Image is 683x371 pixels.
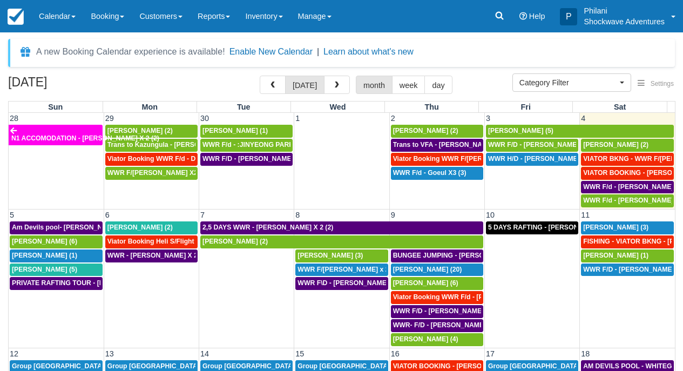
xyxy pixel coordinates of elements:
[297,252,363,259] span: [PERSON_NAME] (3)
[391,305,483,318] a: WWR F/D - [PERSON_NAME] X 4 (4)
[580,211,591,219] span: 11
[9,114,19,123] span: 28
[393,362,534,370] span: VIATOR BOOKING - [PERSON_NAME] X 4 (4)
[393,335,458,343] span: [PERSON_NAME] (4)
[105,125,198,138] a: [PERSON_NAME] (2)
[295,277,388,290] a: WWR F\D - [PERSON_NAME] X 3 (3)
[529,12,545,21] span: Help
[581,167,674,180] a: VIATOR BOOKING - [PERSON_NAME] 2 (2)
[614,103,626,111] span: Sat
[584,16,665,27] p: Shockwave Adventures
[580,349,591,358] span: 18
[393,266,462,273] span: [PERSON_NAME] (20)
[297,362,403,370] span: Group [GEOGRAPHIC_DATA] (54)
[199,114,210,123] span: 30
[486,125,674,138] a: [PERSON_NAME] (5)
[107,252,208,259] span: WWR - [PERSON_NAME] X 2 (2)
[12,224,141,231] span: Am Devils pool- [PERSON_NAME] X 2 (2)
[391,264,483,276] a: [PERSON_NAME] (20)
[105,153,198,166] a: Viator Booking WWR F/d - Duty [PERSON_NAME] 2 (2)
[485,211,496,219] span: 10
[105,221,198,234] a: [PERSON_NAME] (2)
[10,235,103,248] a: [PERSON_NAME] (6)
[391,153,483,166] a: Viator Booking WWR F/[PERSON_NAME] X 2 (2)
[583,252,648,259] span: [PERSON_NAME] (1)
[631,76,680,92] button: Settings
[581,235,674,248] a: FISHING - VIATOR BKNG - [PERSON_NAME] 2 (2)
[393,141,516,149] span: Trans to VFA - [PERSON_NAME] X 2 (2)
[295,264,388,276] a: WWR F/[PERSON_NAME] x 2 (2)
[202,224,333,231] span: 2,5 DAYS WWR - [PERSON_NAME] X 2 (2)
[202,127,268,134] span: [PERSON_NAME] (1)
[229,46,313,57] button: Enable New Calendar
[107,169,208,177] span: WWR F/[PERSON_NAME] X2 (2)
[580,114,586,123] span: 4
[9,349,19,358] span: 12
[104,349,115,358] span: 13
[36,45,225,58] div: A new Booking Calendar experience is available!
[581,221,674,234] a: [PERSON_NAME] (3)
[390,211,396,219] span: 9
[8,9,24,25] img: checkfront-main-nav-mini-logo.png
[391,291,483,304] a: Viator Booking WWR F/d - [PERSON_NAME] [PERSON_NAME] X2 (2)
[200,221,483,234] a: 2,5 DAYS WWR - [PERSON_NAME] X 2 (2)
[486,153,578,166] a: WWR H/D - [PERSON_NAME] 5 (5)
[297,266,399,273] span: WWR F/[PERSON_NAME] x 2 (2)
[488,127,553,134] span: [PERSON_NAME] (5)
[9,125,103,145] a: N1 ACCOMODATION - [PERSON_NAME] X 2 (2)
[583,224,648,231] span: [PERSON_NAME] (3)
[294,211,301,219] span: 8
[393,293,609,301] span: Viator Booking WWR F/d - [PERSON_NAME] [PERSON_NAME] X2 (2)
[393,307,506,315] span: WWR F/D - [PERSON_NAME] X 4 (4)
[12,279,174,287] span: PRIVATE RAFTING TOUR - [PERSON_NAME] X 5 (5)
[297,279,410,287] span: WWR F\D - [PERSON_NAME] X 3 (3)
[12,362,118,370] span: Group [GEOGRAPHIC_DATA] (18)
[237,103,251,111] span: Tue
[391,139,483,152] a: Trans to VFA - [PERSON_NAME] X 2 (2)
[488,155,595,163] span: WWR H/D - [PERSON_NAME] 5 (5)
[294,114,301,123] span: 1
[581,249,674,262] a: [PERSON_NAME] (1)
[393,155,544,163] span: Viator Booking WWR F/[PERSON_NAME] X 2 (2)
[391,333,483,346] a: [PERSON_NAME] (4)
[202,141,315,149] span: WWR F/d - :JINYEONG PARK X 4 (4)
[391,319,483,332] a: WWR- F/D - [PERSON_NAME] 2 (2)
[104,114,115,123] span: 29
[356,76,393,94] button: month
[105,249,198,262] a: WWR - [PERSON_NAME] X 2 (2)
[323,47,414,56] a: Learn about what's new
[581,194,674,207] a: WWR F/d - [PERSON_NAME] (1)
[12,266,77,273] span: [PERSON_NAME] (5)
[200,139,293,152] a: WWR F/d - :JINYEONG PARK X 4 (4)
[393,321,502,329] span: WWR- F/D - [PERSON_NAME] 2 (2)
[200,153,293,166] a: WWR F/D - [PERSON_NAME] X 1 (1)
[11,134,159,142] span: N1 ACCOMODATION - [PERSON_NAME] X 2 (2)
[107,224,173,231] span: [PERSON_NAME] (2)
[202,362,308,370] span: Group [GEOGRAPHIC_DATA] (36)
[104,211,111,219] span: 6
[581,139,674,152] a: [PERSON_NAME] (2)
[485,114,491,123] span: 3
[581,181,674,194] a: WWR F/d - [PERSON_NAME] X 2 (2)
[107,155,279,163] span: Viator Booking WWR F/d - Duty [PERSON_NAME] 2 (2)
[581,264,674,276] a: WWR F/D - [PERSON_NAME] X1 (1)
[424,103,438,111] span: Thu
[202,155,315,163] span: WWR F/D - [PERSON_NAME] X 1 (1)
[393,127,458,134] span: [PERSON_NAME] (2)
[8,76,145,96] h2: [DATE]
[488,141,601,149] span: WWR F/D - [PERSON_NAME] X 4 (4)
[12,238,77,245] span: [PERSON_NAME] (6)
[390,114,396,123] span: 2
[105,139,198,152] a: Trans to Kazungula - [PERSON_NAME] x 1 (2)
[393,252,530,259] span: BUNGEE JUMPING - [PERSON_NAME] 2 (2)
[392,76,425,94] button: week
[10,264,103,276] a: [PERSON_NAME] (5)
[107,362,213,370] span: Group [GEOGRAPHIC_DATA] (18)
[141,103,158,111] span: Mon
[202,238,268,245] span: [PERSON_NAME] (2)
[424,76,452,94] button: day
[329,103,346,111] span: Wed
[390,349,401,358] span: 16
[393,279,458,287] span: [PERSON_NAME] (6)
[391,125,483,138] a: [PERSON_NAME] (2)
